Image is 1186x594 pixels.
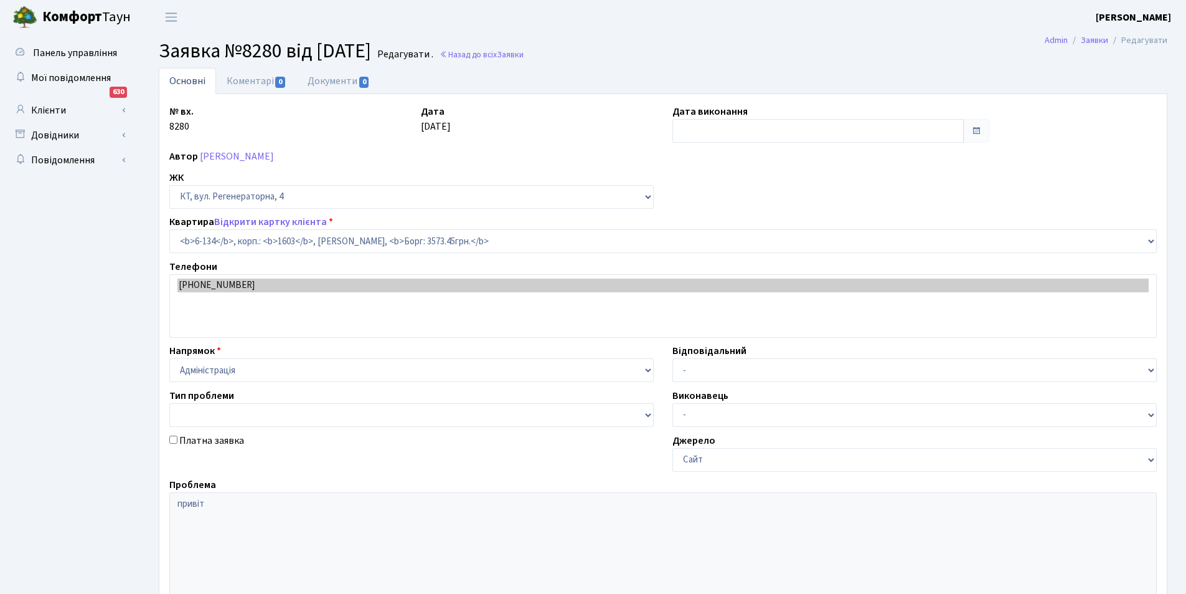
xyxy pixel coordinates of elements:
label: Платна заявка [179,433,244,448]
span: Мої повідомлення [31,71,111,85]
a: Назад до всіхЗаявки [440,49,524,60]
b: Комфорт [42,7,102,27]
div: 8280 [160,104,412,143]
a: Заявки [1081,34,1108,47]
label: Квартира [169,214,333,229]
button: Переключити навігацію [156,7,187,27]
a: Відкрити картку клієнта [214,215,327,229]
select: ) [169,229,1157,253]
a: Коментарі [216,68,297,94]
small: Редагувати . [375,49,433,60]
label: Автор [169,149,198,164]
a: Клієнти [6,98,131,123]
div: 630 [110,87,127,98]
label: № вх. [169,104,194,119]
label: ЖК [169,170,184,185]
a: [PERSON_NAME] [1096,10,1171,25]
label: Дата виконання [672,104,748,119]
span: Заявка №8280 від [DATE] [159,37,371,65]
label: Дата [421,104,445,119]
a: Документи [297,68,380,94]
a: Основні [159,68,216,94]
span: Панель управління [33,46,117,60]
a: Мої повідомлення630 [6,65,131,90]
li: Редагувати [1108,34,1167,47]
label: Відповідальний [672,343,746,358]
span: Заявки [497,49,524,60]
label: Джерело [672,433,715,448]
option: [PHONE_NUMBER] [177,279,1149,292]
img: logo.png [12,5,37,30]
span: Таун [42,7,131,28]
a: [PERSON_NAME] [200,150,274,163]
b: [PERSON_NAME] [1096,11,1171,24]
a: Панель управління [6,41,131,65]
span: 0 [359,77,369,88]
span: 0 [275,77,285,88]
label: Напрямок [169,343,221,358]
label: Виконавець [672,388,728,403]
nav: breadcrumb [1026,27,1186,54]
a: Повідомлення [6,148,131,173]
a: Довідники [6,123,131,148]
label: Телефони [169,259,217,274]
div: [DATE] [412,104,663,143]
label: Тип проблеми [169,388,234,403]
a: Admin [1045,34,1068,47]
label: Проблема [169,477,216,492]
